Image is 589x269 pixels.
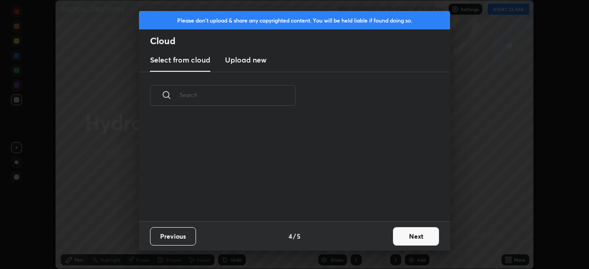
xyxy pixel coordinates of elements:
h3: Select from cloud [150,54,210,65]
button: Previous [150,227,196,246]
h4: 4 [289,231,292,241]
h4: / [293,231,296,241]
h2: Cloud [150,35,450,47]
h4: 5 [297,231,300,241]
button: Next [393,227,439,246]
div: Please don't upload & share any copyrighted content. You will be held liable if found doing so. [139,11,450,29]
input: Search [179,75,295,114]
h3: Upload new [225,54,266,65]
